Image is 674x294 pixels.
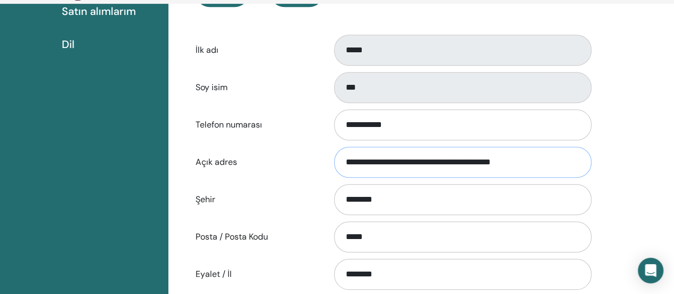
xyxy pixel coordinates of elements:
[188,152,324,172] label: Açık adres
[62,3,136,19] span: Satın alımlarım
[62,36,75,52] span: Dil
[188,40,324,60] label: İlk adı
[188,77,324,98] label: Soy isim
[188,264,324,284] label: Eyalet / İl
[188,189,324,210] label: Şehir
[188,227,324,247] label: Posta / Posta Kodu
[638,258,663,283] div: Open Intercom Messenger
[188,115,324,135] label: Telefon numarası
